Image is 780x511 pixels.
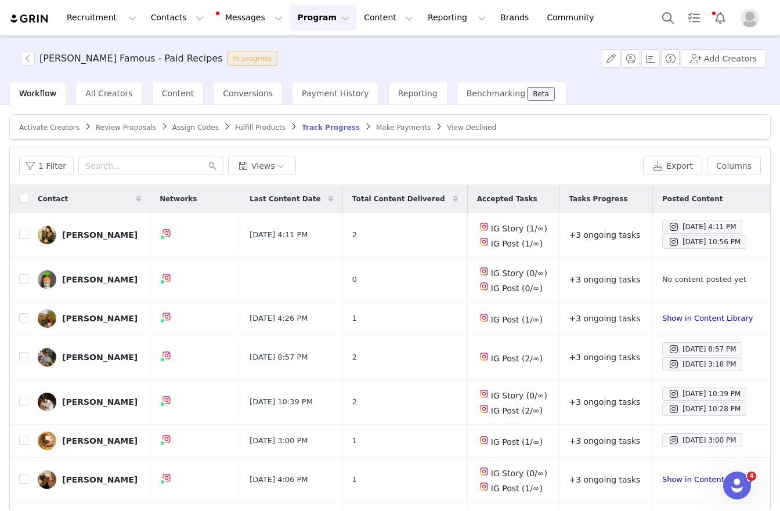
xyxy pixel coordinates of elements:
span: IG Story (0/∞) [491,391,547,400]
span: 1 [352,474,357,485]
span: Benchmarking [467,89,525,98]
button: 1 Filter [19,157,74,175]
span: Fulfill Products [235,124,286,132]
button: Search [655,5,681,31]
div: [PERSON_NAME] [62,353,138,362]
span: [DATE] 3:00 PM [250,435,308,447]
img: 59313492-6832-4cc2-94c1-c366df96e480.jpg [38,309,56,328]
button: Views [228,157,296,175]
span: IG Post (0/∞) [491,284,543,293]
button: Reporting [421,5,493,31]
img: 385854e9-a7f3-4630-a78f-301480fba066.jpg [38,270,56,289]
p: +3 ongoing tasks [569,474,642,486]
img: instagram.svg [479,222,489,231]
a: [PERSON_NAME] [38,470,141,489]
span: [DATE] 10:39 PM [250,396,313,408]
img: instagram.svg [479,482,489,491]
img: instagram.svg [479,237,489,247]
img: grin logo [9,13,50,24]
a: [PERSON_NAME] [38,393,141,411]
button: Profile [734,9,771,27]
div: [PERSON_NAME] [62,397,138,407]
div: [PERSON_NAME] [62,436,138,445]
div: [DATE] 10:39 PM [668,387,741,401]
span: 2 [352,351,357,363]
div: [DATE] 10:28 PM [668,402,741,416]
button: Add Creators [681,49,766,68]
span: [DATE] 4:06 PM [250,474,308,485]
div: [DATE] 3:18 PM [668,357,736,371]
button: Messages [211,5,290,31]
span: Posted Content [662,194,723,204]
span: IG Post (1/∞) [491,239,543,248]
img: instagram.svg [162,229,171,238]
span: Tasks Progress [569,194,627,204]
img: instagram.svg [162,351,171,360]
span: Payment History [302,89,369,98]
span: IG Post (1/∞) [491,484,543,493]
div: [DATE] 8:57 PM [668,342,736,356]
span: [DATE] 4:11 PM [250,229,308,241]
img: instagram.svg [479,436,489,445]
button: Contacts [144,5,211,31]
img: instagram.svg [162,473,171,483]
span: Networks [160,194,197,204]
img: instagram.svg [162,312,171,321]
span: Accepted Tasks [477,194,537,204]
span: 2 [352,396,357,408]
img: c16375a1-a5a0-49c6-9868-fd965db93df4.jpg [38,226,56,244]
input: Search... [78,157,223,175]
img: instagram.svg [479,282,489,291]
span: IG Post (1/∞) [491,315,543,324]
img: d3ef2367-bfee-44d8-9f52-cead32545e0b--s.jpg [38,348,56,367]
button: Program [290,5,356,31]
img: 8c29f683-0eaf-4114-8072-4bf292361414.jpg [38,393,56,411]
a: [PERSON_NAME] [38,226,141,244]
img: e3a4f1f9-ebb5-4a79-924e-f31fb6220035.jpg [38,432,56,450]
button: Notifications [707,5,733,31]
button: Export [643,157,702,175]
span: [DATE] 8:57 PM [250,351,308,363]
div: Beta [533,90,549,97]
a: [PERSON_NAME] [38,432,141,450]
span: IG Story (1/∞) [491,224,547,233]
p: +3 ongoing tasks [569,229,642,241]
a: Brands [493,5,539,31]
div: [PERSON_NAME] [62,275,138,284]
span: Make Payments [376,124,431,132]
img: 34f7e77e-b13d-450d-8bc8-990975a38c3f.jpg [38,470,56,489]
img: instagram.svg [479,404,489,414]
span: Review Proposals [96,124,156,132]
button: Columns [707,157,761,175]
span: IG Post (2/∞) [491,406,543,415]
div: [PERSON_NAME] [62,230,138,240]
img: instagram.svg [162,434,171,444]
div: [PERSON_NAME] [62,314,138,323]
span: 4 [747,472,756,481]
a: Community [540,5,606,31]
span: 1 [352,313,357,324]
span: [object Object] [21,52,282,66]
p: +3 ongoing tasks [569,435,642,447]
span: Conversions [223,89,273,98]
p: +3 ongoing tasks [569,313,642,325]
span: Reporting [398,89,438,98]
span: IG Post (1/∞) [491,437,543,447]
img: instagram.svg [479,352,489,361]
span: Contact [38,194,68,204]
img: instagram.svg [479,389,489,398]
a: [PERSON_NAME] [38,309,141,328]
div: [PERSON_NAME] [62,475,138,484]
iframe: Intercom live chat [723,472,751,499]
img: instagram.svg [162,396,171,405]
span: IG Story (0/∞) [491,469,547,478]
div: [DATE] 10:56 PM [668,235,741,249]
span: All Creators [85,89,132,98]
button: Recruitment [60,5,143,31]
p: +3 ongoing tasks [569,351,642,364]
p: +3 ongoing tasks [569,396,642,408]
span: 2 [352,229,357,241]
span: [DATE] 4:26 PM [250,313,308,324]
img: instagram.svg [479,467,489,476]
